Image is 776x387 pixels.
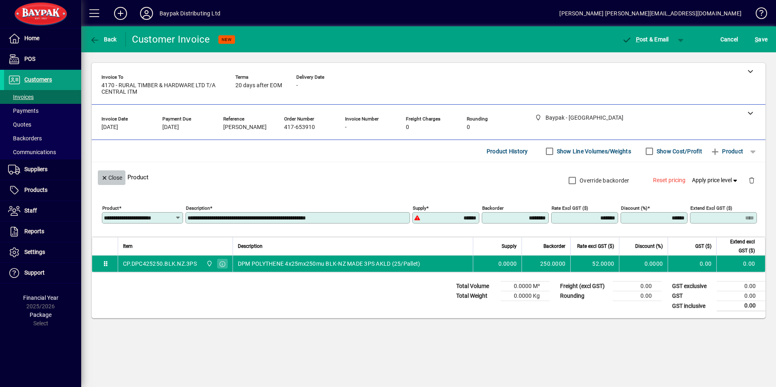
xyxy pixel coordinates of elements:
[655,147,702,155] label: Show Cost/Profit
[501,291,550,301] td: 0.0000 Kg
[501,282,550,291] td: 0.0000 M³
[24,207,37,214] span: Staff
[24,269,45,276] span: Support
[4,104,81,118] a: Payments
[235,82,282,89] span: 20 days after EOM
[8,107,39,114] span: Payments
[653,176,685,185] span: Reset pricing
[742,170,761,190] button: Delete
[162,124,179,131] span: [DATE]
[452,282,501,291] td: Total Volume
[8,135,42,142] span: Backorders
[498,260,517,268] span: 0.0000
[750,2,766,28] a: Knowledge Base
[556,282,613,291] td: Freight (excl GST)
[296,82,298,89] span: -
[555,147,631,155] label: Show Line Volumes/Weights
[717,301,765,311] td: 0.00
[4,159,81,180] a: Suppliers
[650,173,689,188] button: Reset pricing
[24,35,39,41] span: Home
[576,260,614,268] div: 52.0000
[238,260,420,268] span: DPM POLYTHENE 4x25mx250mu BLK-NZ MADE 3PS AKLD (25/Pallet)
[621,205,647,211] mat-label: Discount (%)
[4,49,81,69] a: POS
[108,6,134,21] button: Add
[24,228,44,234] span: Reports
[695,242,711,251] span: GST ($)
[284,124,315,131] span: 417-653910
[223,124,267,131] span: [PERSON_NAME]
[96,174,127,181] app-page-header-button: Close
[502,242,517,251] span: Supply
[689,173,742,188] button: Apply price level
[717,291,765,301] td: 0.00
[722,237,755,255] span: Extend excl GST ($)
[30,312,52,318] span: Package
[24,76,52,83] span: Customers
[668,282,717,291] td: GST exclusive
[81,32,126,47] app-page-header-button: Back
[755,36,758,43] span: S
[755,33,767,46] span: ave
[186,205,210,211] mat-label: Description
[8,121,31,128] span: Quotes
[540,260,565,268] span: 250.0000
[92,162,765,192] div: Product
[543,242,565,251] span: Backorder
[204,259,213,268] span: Baypak - Onekawa
[668,301,717,311] td: GST inclusive
[4,221,81,242] a: Reports
[98,170,125,185] button: Close
[619,256,668,272] td: 0.0000
[613,291,662,301] td: 0.00
[578,176,629,185] label: Override backorder
[668,256,716,272] td: 0.00
[4,90,81,104] a: Invoices
[23,295,58,301] span: Financial Year
[4,263,81,283] a: Support
[716,256,765,272] td: 0.00
[742,176,761,184] app-page-header-button: Delete
[406,124,409,131] span: 0
[102,205,119,211] mat-label: Product
[101,82,223,95] span: 4170 - RURAL TIMBER & HARDWARE LTD T/A CENTRAL ITM
[720,33,738,46] span: Cancel
[88,32,119,47] button: Back
[4,242,81,262] a: Settings
[577,242,614,251] span: Rate excl GST ($)
[238,242,263,251] span: Description
[668,291,717,301] td: GST
[345,124,347,131] span: -
[552,205,588,211] mat-label: Rate excl GST ($)
[4,201,81,221] a: Staff
[134,6,160,21] button: Profile
[4,28,81,49] a: Home
[8,149,56,155] span: Communications
[24,187,47,193] span: Products
[635,242,663,251] span: Discount (%)
[710,145,743,158] span: Product
[706,144,747,159] button: Product
[692,176,739,185] span: Apply price level
[90,36,117,43] span: Back
[101,124,118,131] span: [DATE]
[4,118,81,131] a: Quotes
[556,291,613,301] td: Rounding
[101,171,122,185] span: Close
[132,33,210,46] div: Customer Invoice
[24,56,35,62] span: POS
[8,94,34,100] span: Invoices
[483,144,531,159] button: Product History
[4,180,81,200] a: Products
[487,145,528,158] span: Product History
[24,249,45,255] span: Settings
[123,242,133,251] span: Item
[618,32,673,47] button: Post & Email
[4,131,81,145] a: Backorders
[718,32,740,47] button: Cancel
[622,36,669,43] span: ost & Email
[690,205,732,211] mat-label: Extend excl GST ($)
[717,282,765,291] td: 0.00
[559,7,742,20] div: [PERSON_NAME] [PERSON_NAME][EMAIL_ADDRESS][DOMAIN_NAME]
